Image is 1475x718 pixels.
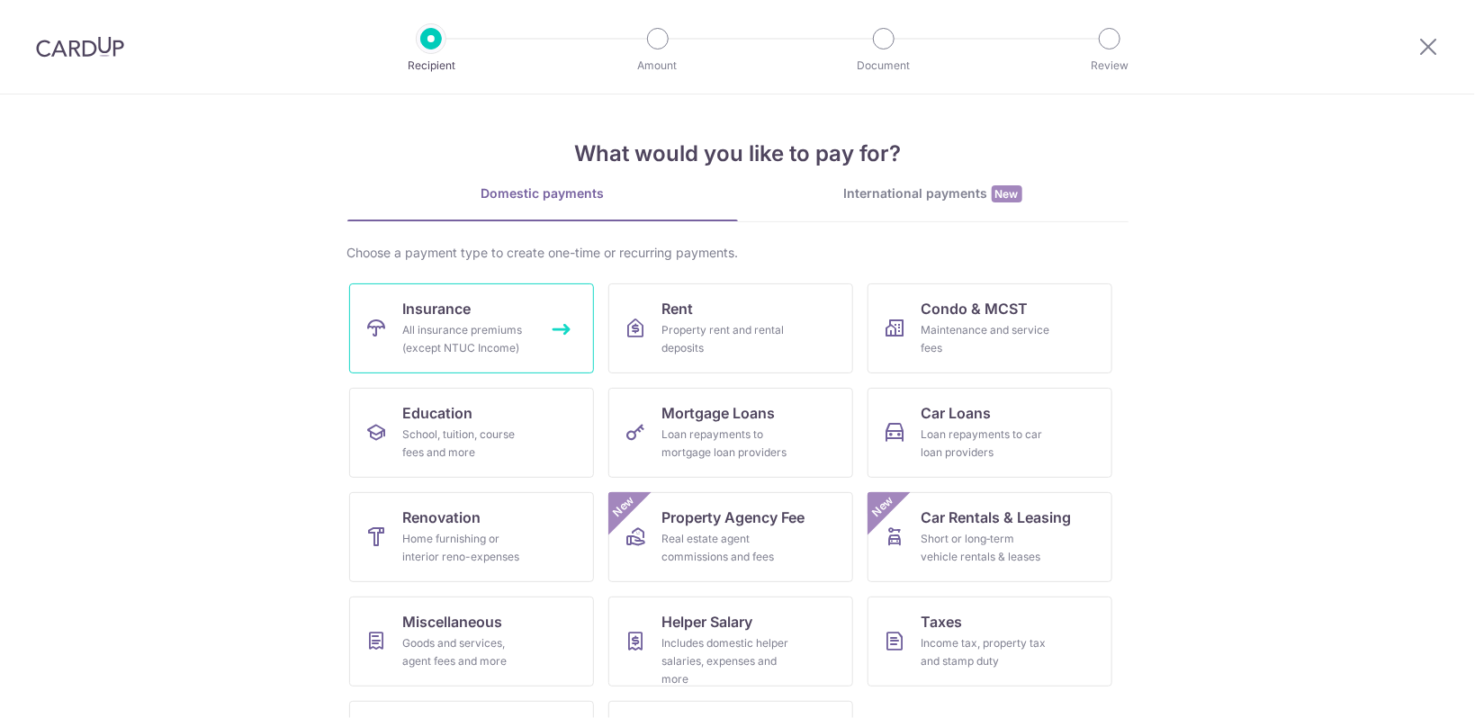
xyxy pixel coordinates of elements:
[738,184,1129,203] div: International payments
[868,597,1112,687] a: TaxesIncome tax, property tax and stamp duty
[349,388,594,478] a: EducationSchool, tuition, course fees and more
[922,530,1051,566] div: Short or long‑term vehicle rentals & leases
[347,184,738,202] div: Domestic payments
[662,402,776,424] span: Mortgage Loans
[608,597,853,687] a: Helper SalaryIncludes domestic helper salaries, expenses and more
[591,57,724,75] p: Amount
[403,611,503,633] span: Miscellaneous
[662,507,805,528] span: Property Agency Fee
[403,530,533,566] div: Home furnishing or interior reno-expenses
[1043,57,1176,75] p: Review
[868,388,1112,478] a: Car LoansLoan repayments to car loan providers
[922,634,1051,670] div: Income tax, property tax and stamp duty
[403,507,481,528] span: Renovation
[922,298,1029,319] span: Condo & MCST
[347,244,1129,262] div: Choose a payment type to create one-time or recurring payments.
[662,634,792,688] div: Includes domestic helper salaries, expenses and more
[403,298,472,319] span: Insurance
[922,426,1051,462] div: Loan repayments to car loan providers
[608,492,638,522] span: New
[36,36,124,58] img: CardUp
[922,611,963,633] span: Taxes
[40,13,77,29] span: Help
[608,388,853,478] a: Mortgage LoansLoan repayments to mortgage loan providers
[868,283,1112,373] a: Condo & MCSTMaintenance and service fees
[608,492,853,582] a: Property Agency FeeReal estate agent commissions and feesNew
[662,298,694,319] span: Rent
[662,530,792,566] div: Real estate agent commissions and fees
[403,634,533,670] div: Goods and services, agent fees and more
[662,611,753,633] span: Helper Salary
[608,283,853,373] a: RentProperty rent and rental deposits
[922,321,1051,357] div: Maintenance and service fees
[347,138,1129,170] h4: What would you like to pay for?
[868,492,1112,582] a: Car Rentals & LeasingShort or long‑term vehicle rentals & leasesNew
[662,321,792,357] div: Property rent and rental deposits
[403,426,533,462] div: School, tuition, course fees and more
[817,57,950,75] p: Document
[349,492,594,582] a: RenovationHome furnishing or interior reno-expenses
[349,597,594,687] a: MiscellaneousGoods and services, agent fees and more
[403,402,473,424] span: Education
[349,283,594,373] a: InsuranceAll insurance premiums (except NTUC Income)
[403,321,533,357] div: All insurance premiums (except NTUC Income)
[662,426,792,462] div: Loan repayments to mortgage loan providers
[922,402,992,424] span: Car Loans
[364,57,498,75] p: Recipient
[159,13,196,29] span: Help
[922,507,1072,528] span: Car Rentals & Leasing
[868,492,897,522] span: New
[992,185,1022,202] span: New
